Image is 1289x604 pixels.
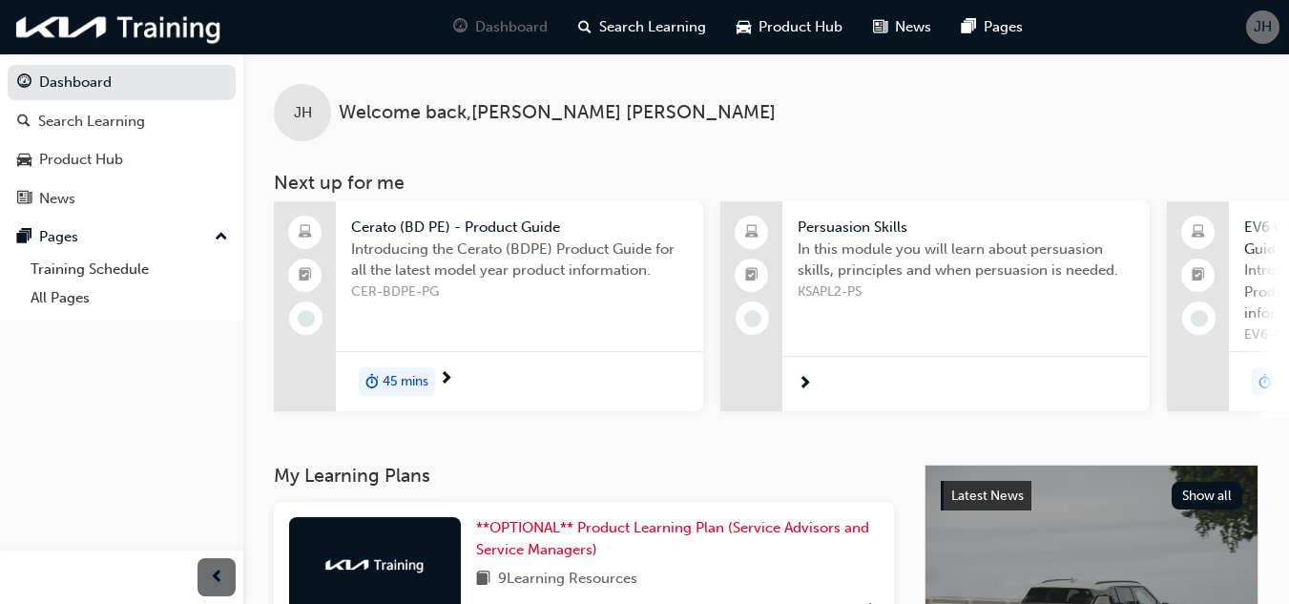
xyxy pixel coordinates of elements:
[744,310,761,327] span: learningRecordVerb_NONE-icon
[476,519,869,558] span: **OPTIONAL** Product Learning Plan (Service Advisors and Service Managers)
[299,220,312,245] span: laptop-icon
[8,181,236,217] a: News
[941,481,1242,511] a: Latest NewsShow all
[322,555,427,574] img: kia-training
[946,8,1038,47] a: pages-iconPages
[759,16,842,38] span: Product Hub
[215,225,228,250] span: up-icon
[745,220,759,245] span: laptop-icon
[351,217,688,239] span: Cerato (BD PE) - Product Guide
[1192,263,1205,288] span: booktick-icon
[798,217,1134,239] span: Persuasion Skills
[351,239,688,281] span: Introducing the Cerato (BDPE) Product Guide for all the latest model year product information.
[721,8,858,47] a: car-iconProduct Hub
[294,102,312,124] span: JH
[351,281,688,303] span: CER-BDPE-PG
[439,371,453,388] span: next-icon
[1191,310,1208,327] span: learningRecordVerb_NONE-icon
[578,15,592,39] span: search-icon
[475,16,548,38] span: Dashboard
[1258,369,1272,394] span: duration-icon
[599,16,706,38] span: Search Learning
[1192,220,1205,245] span: laptop-icon
[23,283,236,313] a: All Pages
[563,8,721,47] a: search-iconSearch Learning
[476,568,490,592] span: book-icon
[17,114,31,131] span: search-icon
[8,104,236,139] a: Search Learning
[298,310,315,327] span: learningRecordVerb_NONE-icon
[38,111,145,133] div: Search Learning
[383,371,428,393] span: 45 mins
[365,369,379,394] span: duration-icon
[39,188,75,210] div: News
[984,16,1023,38] span: Pages
[299,263,312,288] span: booktick-icon
[274,201,703,411] a: Cerato (BD PE) - Product GuideIntroducing the Cerato (BDPE) Product Guide for all the latest mode...
[873,15,887,39] span: news-icon
[8,219,236,255] button: Pages
[274,465,894,487] h3: My Learning Plans
[39,149,123,171] div: Product Hub
[339,102,776,124] span: Welcome back , [PERSON_NAME] [PERSON_NAME]
[8,142,236,177] a: Product Hub
[962,15,976,39] span: pages-icon
[798,281,1134,303] span: KSAPL2-PS
[720,201,1150,411] a: Persuasion SkillsIn this module you will learn about persuasion skills, principles and when persu...
[8,65,236,100] a: Dashboard
[858,8,946,47] a: news-iconNews
[1246,10,1279,44] button: JH
[17,74,31,92] span: guage-icon
[8,61,236,219] button: DashboardSearch LearningProduct HubNews
[498,568,637,592] span: 9 Learning Resources
[10,8,229,47] img: kia-training
[1172,482,1243,510] button: Show all
[745,263,759,288] span: booktick-icon
[39,226,78,248] div: Pages
[243,172,1289,194] h3: Next up for me
[17,229,31,246] span: pages-icon
[17,152,31,169] span: car-icon
[798,239,1134,281] span: In this module you will learn about persuasion skills, principles and when persuasion is needed.
[476,517,879,560] a: **OPTIONAL** Product Learning Plan (Service Advisors and Service Managers)
[1254,16,1272,38] span: JH
[951,488,1024,504] span: Latest News
[17,191,31,208] span: news-icon
[23,255,236,284] a: Training Schedule
[453,15,468,39] span: guage-icon
[895,16,931,38] span: News
[210,566,224,590] span: prev-icon
[438,8,563,47] a: guage-iconDashboard
[737,15,751,39] span: car-icon
[798,376,812,393] span: next-icon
